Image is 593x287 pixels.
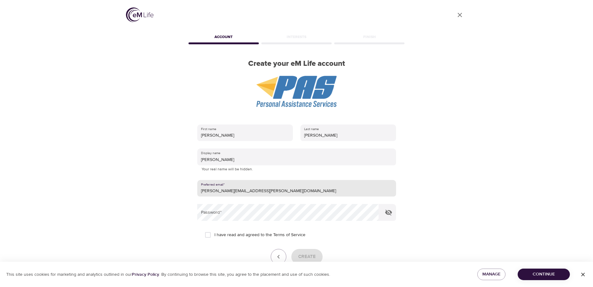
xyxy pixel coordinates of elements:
span: Manage [482,270,500,278]
span: Continue [523,270,565,278]
span: I have read and agreed to the [214,232,305,238]
h2: Create your eM Life account [187,59,406,68]
a: close [452,7,467,22]
button: Continue [518,269,570,280]
p: Your real name will be hidden. [202,166,392,173]
button: Manage [477,269,505,280]
a: Terms of Service [273,232,305,238]
img: PAS%20logo.png [256,76,337,107]
img: logo [126,7,153,22]
a: Privacy Policy [132,272,159,277]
